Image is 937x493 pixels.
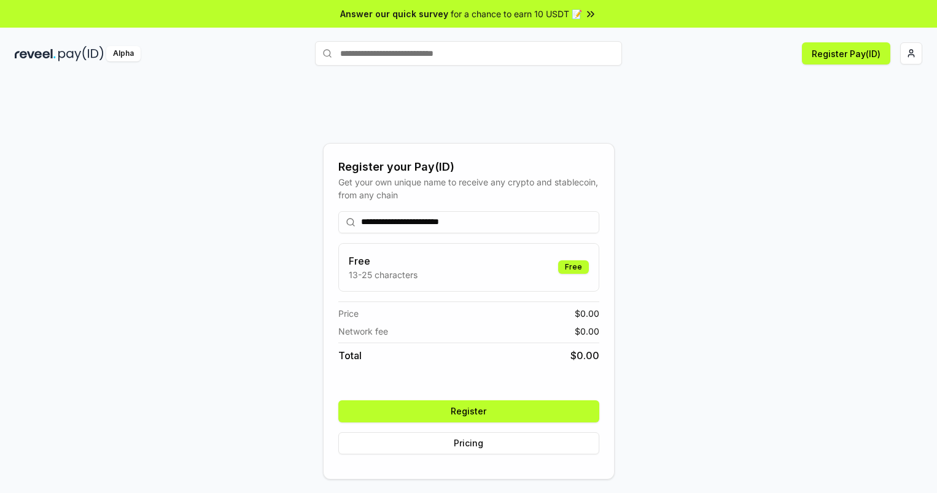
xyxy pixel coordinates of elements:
[338,348,362,363] span: Total
[802,42,890,64] button: Register Pay(ID)
[338,325,388,338] span: Network fee
[570,348,599,363] span: $ 0.00
[338,432,599,454] button: Pricing
[338,176,599,201] div: Get your own unique name to receive any crypto and stablecoin, from any chain
[349,268,418,281] p: 13-25 characters
[338,307,359,320] span: Price
[58,46,104,61] img: pay_id
[15,46,56,61] img: reveel_dark
[338,158,599,176] div: Register your Pay(ID)
[106,46,141,61] div: Alpha
[338,400,599,422] button: Register
[575,325,599,338] span: $ 0.00
[349,254,418,268] h3: Free
[340,7,448,20] span: Answer our quick survey
[575,307,599,320] span: $ 0.00
[451,7,582,20] span: for a chance to earn 10 USDT 📝
[558,260,589,274] div: Free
